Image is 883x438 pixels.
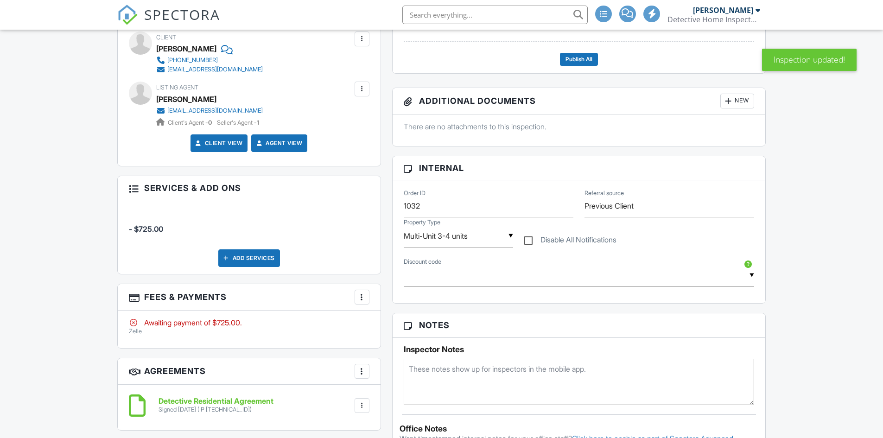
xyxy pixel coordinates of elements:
[762,49,857,71] div: Inspection updated!
[168,119,213,126] span: Client's Agent -
[208,119,212,126] strong: 0
[159,397,273,406] h6: Detective Residential Agreement
[393,313,766,337] h3: Notes
[720,94,754,108] div: New
[167,107,263,114] div: [EMAIL_ADDRESS][DOMAIN_NAME]
[393,156,766,180] h3: Internal
[118,176,381,200] h3: Services & Add ons
[402,6,588,24] input: Search everything...
[159,397,273,413] a: Detective Residential Agreement Signed [DATE] (IP [TECHNICAL_ID])
[393,88,766,114] h3: Additional Documents
[524,235,616,247] label: Disable All Notifications
[129,224,163,234] span: - $725.00
[400,424,759,433] div: Office Notes
[667,15,760,24] div: Detective Home Inspectors
[129,207,369,241] li: Manual fee:
[117,5,138,25] img: The Best Home Inspection Software - Spectora
[156,106,263,115] a: [EMAIL_ADDRESS][DOMAIN_NAME]
[156,34,176,41] span: Client
[159,406,273,413] div: Signed [DATE] (IP [TECHNICAL_ID])
[117,13,220,32] a: SPECTORA
[217,119,259,126] span: Seller's Agent -
[693,6,753,15] div: [PERSON_NAME]
[257,119,259,126] strong: 1
[167,57,218,64] div: [PHONE_NUMBER]
[144,5,220,24] span: SPECTORA
[218,249,280,267] div: Add Services
[156,65,263,74] a: [EMAIL_ADDRESS][DOMAIN_NAME]
[129,317,369,328] div: Awaiting payment of $725.00.
[156,56,263,65] a: [PHONE_NUMBER]
[254,139,302,148] a: Agent View
[404,258,441,266] label: Discount code
[404,189,426,197] label: Order ID
[194,139,243,148] a: Client View
[404,218,440,227] label: Property Type
[118,284,381,311] h3: Fees & Payments
[118,358,381,385] h3: Agreements
[404,121,755,132] p: There are no attachments to this inspection.
[156,42,216,56] div: [PERSON_NAME]
[129,328,369,335] p: Zelle
[156,92,216,106] a: [PERSON_NAME]
[404,345,755,354] h5: Inspector Notes
[156,84,198,91] span: Listing Agent
[584,189,624,197] label: Referral source
[167,66,263,73] div: [EMAIL_ADDRESS][DOMAIN_NAME]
